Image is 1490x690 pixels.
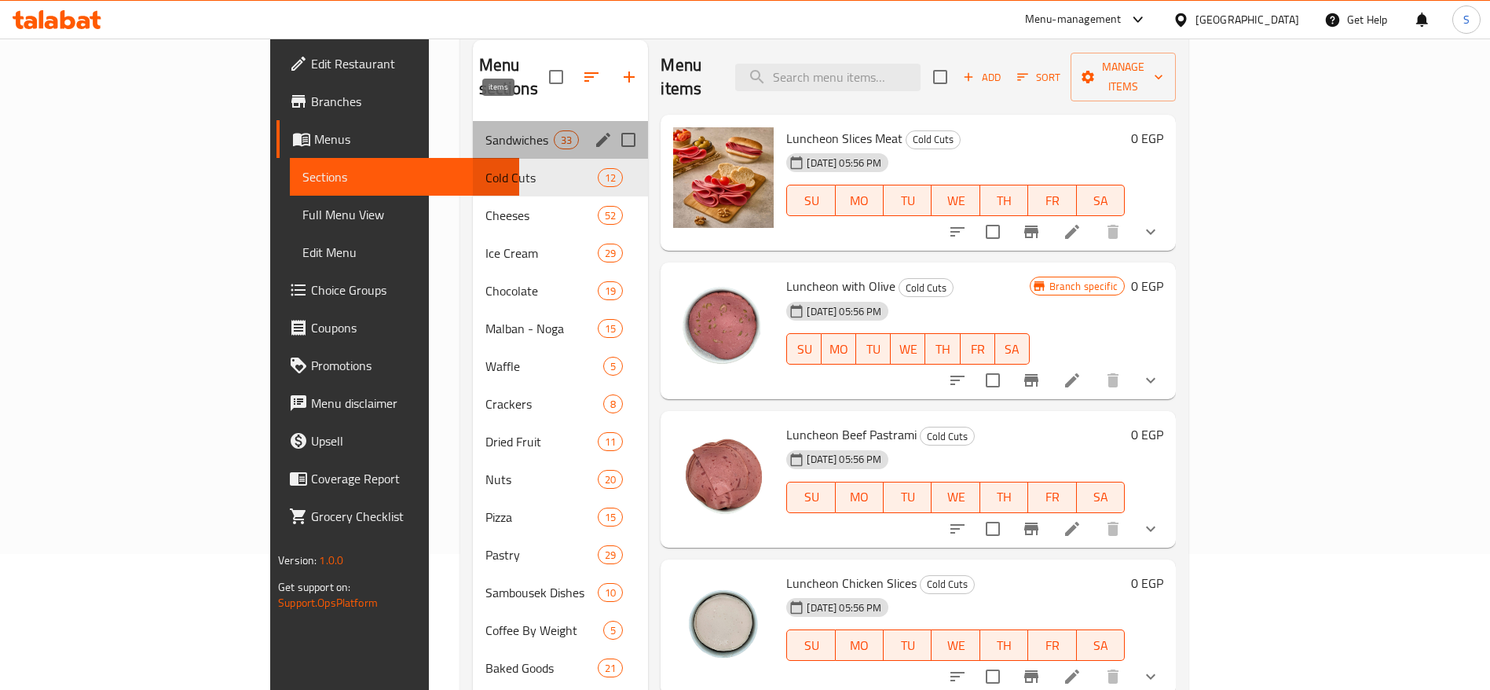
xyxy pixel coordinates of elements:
div: Waffle5 [473,347,649,385]
div: Cold Cuts [920,427,975,446]
div: Sambousek Dishes10 [473,574,649,611]
button: MO [822,333,856,365]
button: SA [995,333,1030,365]
span: MO [828,338,850,361]
button: SU [786,482,835,513]
button: Add section [610,58,648,96]
span: Luncheon with Olive [786,274,895,298]
span: TU [862,338,884,361]
span: Sort sections [573,58,610,96]
span: Upsell [311,431,507,450]
span: 29 [599,548,622,563]
button: sort-choices [939,362,976,399]
button: show more [1132,510,1170,548]
span: [DATE] 05:56 PM [800,156,888,171]
button: TU [856,333,891,365]
span: MO [842,486,877,508]
a: Edit Menu [290,233,519,271]
span: Sort items [1007,65,1071,90]
span: Cold Cuts [899,279,953,297]
span: SA [1083,634,1118,657]
span: Sections [302,167,507,186]
span: Grocery Checklist [311,507,507,526]
a: Edit menu item [1063,222,1082,241]
span: Crackers [485,395,604,413]
button: SA [1077,185,1125,216]
span: SA [1083,189,1118,212]
span: Luncheon Beef Pastrami [786,423,917,446]
div: items [598,583,623,602]
div: items [598,659,623,677]
span: Branch specific [1043,279,1124,294]
span: TU [890,189,925,212]
button: MO [836,629,884,661]
span: SA [1083,486,1118,508]
h2: Menu items [661,53,716,101]
div: Pastry29 [473,536,649,574]
span: Chocolate [485,281,599,300]
a: Menus [276,120,519,158]
a: Branches [276,83,519,120]
span: TU [890,486,925,508]
span: Cold Cuts [906,130,960,149]
button: FR [1028,185,1076,216]
span: 15 [599,321,622,336]
span: Baked Goods [485,659,599,677]
div: Ice Cream [485,244,599,262]
h6: 0 EGP [1131,275,1163,297]
div: Baked Goods21 [473,649,649,687]
div: items [598,319,623,338]
span: Cheeses [485,206,599,225]
span: Coverage Report [311,469,507,488]
a: Edit Restaurant [276,45,519,83]
button: FR [1028,482,1076,513]
a: Coverage Report [276,460,519,497]
button: MO [836,482,884,513]
span: Add item [957,65,1007,90]
div: Coffee By Weight5 [473,611,649,649]
button: show more [1132,362,1170,399]
button: TH [980,629,1028,661]
span: 8 [604,397,622,412]
span: FR [1034,634,1070,657]
span: 19 [599,284,622,299]
span: Luncheon Slices Meat [786,127,902,150]
span: 52 [599,208,622,223]
span: Add [961,68,1003,86]
button: WE [891,333,925,365]
span: FR [967,338,989,361]
div: Cold Cuts [485,168,599,187]
span: Luncheon Chicken Slices [786,571,917,595]
button: delete [1094,510,1132,548]
div: Cold Cuts [899,278,954,297]
span: MO [842,634,877,657]
span: Version: [278,550,317,571]
div: Sandwiches33edit [473,121,649,159]
div: Coffee By Weight [485,621,604,640]
button: FR [961,333,995,365]
span: SU [793,338,815,361]
span: 15 [599,510,622,525]
button: WE [932,482,979,513]
button: SU [786,333,822,365]
h6: 0 EGP [1131,424,1163,446]
button: edit [591,128,615,152]
h6: 0 EGP [1131,127,1163,149]
div: Malban - Noga [485,319,599,338]
button: SA [1077,629,1125,661]
span: 21 [599,661,622,676]
div: items [603,621,623,640]
button: sort-choices [939,510,976,548]
img: Luncheon with Olive [673,275,774,376]
a: Choice Groups [276,271,519,309]
div: Sandwiches [485,130,555,149]
button: show more [1132,213,1170,251]
button: Branch-specific-item [1012,213,1050,251]
span: Edit Restaurant [311,54,507,73]
span: MO [842,189,877,212]
div: items [598,432,623,451]
div: Cold Cuts [920,575,975,594]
